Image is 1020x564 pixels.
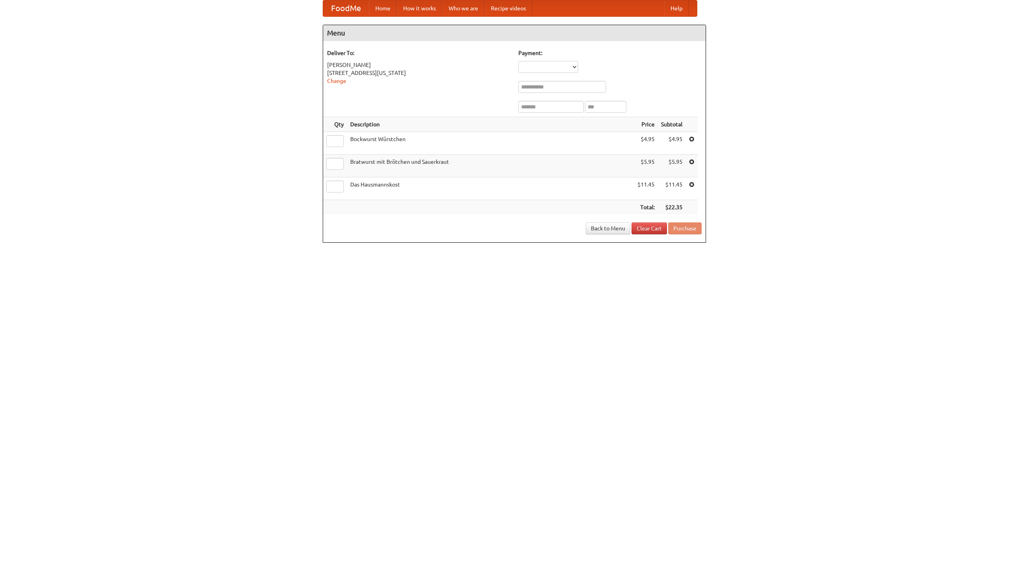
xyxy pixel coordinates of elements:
[347,155,634,177] td: Bratwurst mit Brötchen und Sauerkraut
[327,61,510,69] div: [PERSON_NAME]
[327,78,346,84] a: Change
[369,0,397,16] a: Home
[323,0,369,16] a: FoodMe
[658,132,686,155] td: $4.95
[347,117,634,132] th: Description
[658,200,686,215] th: $22.35
[658,155,686,177] td: $5.95
[397,0,442,16] a: How it works
[518,49,702,57] h5: Payment:
[664,0,689,16] a: Help
[634,200,658,215] th: Total:
[634,132,658,155] td: $4.95
[658,117,686,132] th: Subtotal
[323,25,706,41] h4: Menu
[634,117,658,132] th: Price
[327,49,510,57] h5: Deliver To:
[347,177,634,200] td: Das Hausmannskost
[632,222,667,234] a: Clear Cart
[658,177,686,200] td: $11.45
[347,132,634,155] td: Bockwurst Würstchen
[634,155,658,177] td: $5.95
[323,117,347,132] th: Qty
[668,222,702,234] button: Purchase
[634,177,658,200] td: $11.45
[484,0,532,16] a: Recipe videos
[327,69,510,77] div: [STREET_ADDRESS][US_STATE]
[442,0,484,16] a: Who we are
[586,222,630,234] a: Back to Menu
